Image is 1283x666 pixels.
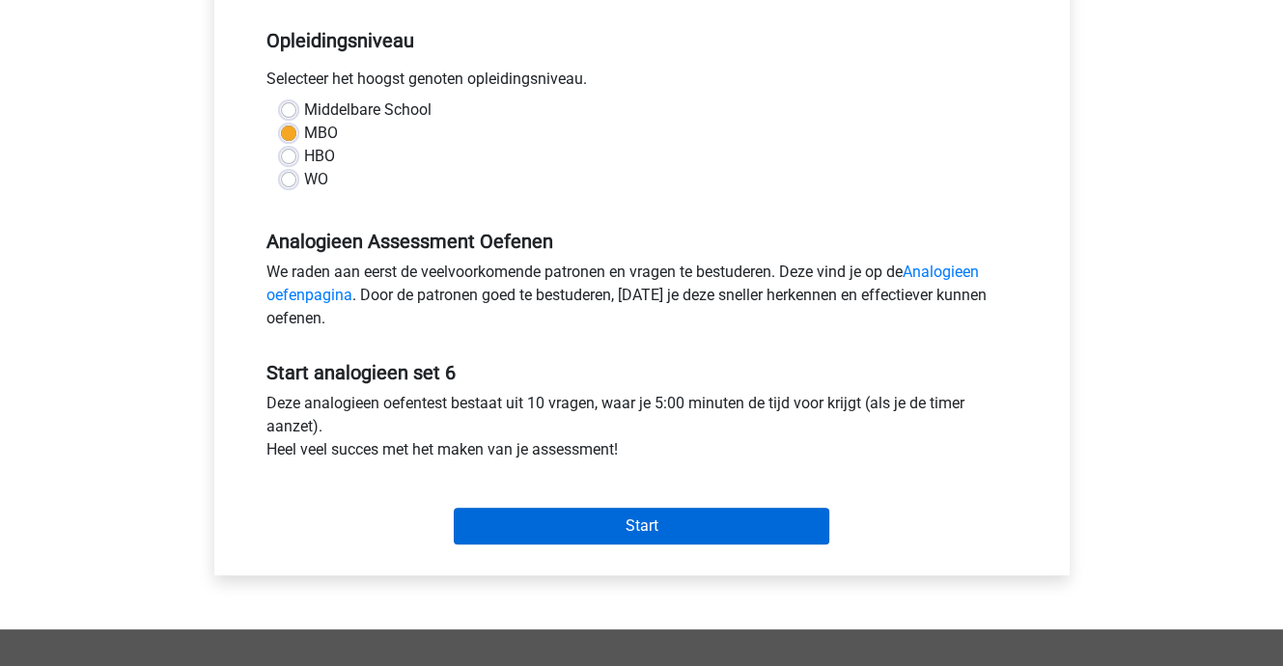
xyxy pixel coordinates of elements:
div: We raden aan eerst de veelvoorkomende patronen en vragen te bestuderen. Deze vind je op de . Door... [252,261,1032,338]
label: HBO [304,145,335,168]
h5: Opleidingsniveau [266,21,1018,60]
h5: Start analogieen set 6 [266,361,1018,384]
div: Selecteer het hoogst genoten opleidingsniveau. [252,68,1032,98]
div: Deze analogieen oefentest bestaat uit 10 vragen, waar je 5:00 minuten de tijd voor krijgt (als je... [252,392,1032,469]
input: Start [454,508,829,544]
label: Middelbare School [304,98,432,122]
h5: Analogieen Assessment Oefenen [266,230,1018,253]
label: WO [304,168,328,191]
label: MBO [304,122,338,145]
